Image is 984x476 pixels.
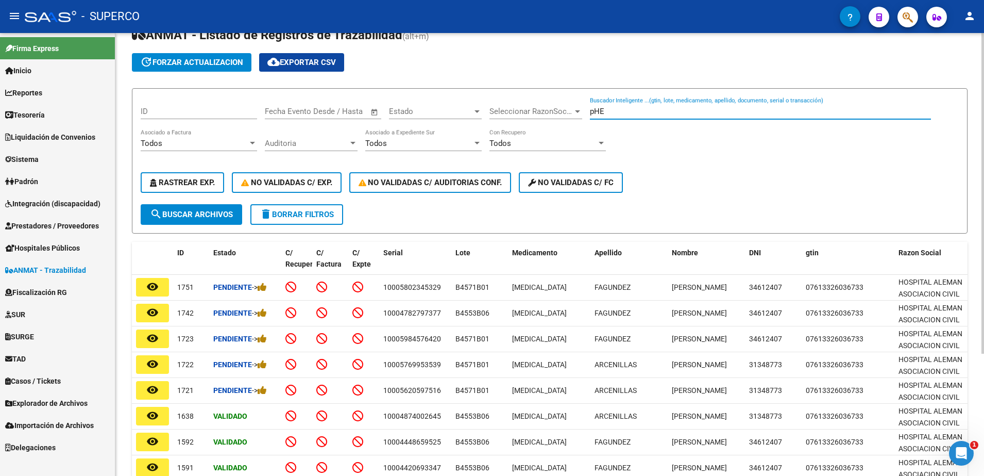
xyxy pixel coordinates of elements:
span: 34612407 [749,464,782,472]
span: [MEDICAL_DATA] [512,438,567,446]
mat-icon: remove_red_eye [146,306,159,319]
span: 1742 [177,309,194,317]
span: C/ Expte [352,249,371,269]
span: C/ Recupero [285,249,317,269]
span: [PERSON_NAME] [672,438,727,446]
strong: Validado [213,464,247,472]
span: No Validadas c/ Exp. [241,178,332,187]
span: FAGUNDEZ [595,283,631,291]
span: 1751 [177,283,194,291]
span: [MEDICAL_DATA] [512,309,567,317]
span: 10004874002645 [383,412,441,420]
span: Sistema [5,154,39,165]
span: Borrar Filtros [260,210,334,219]
span: [MEDICAL_DATA] [512,412,567,420]
span: [PERSON_NAME] [672,309,727,317]
datatable-header-cell: ID [173,242,209,287]
span: TAD [5,353,26,365]
span: ID [177,249,184,257]
span: [MEDICAL_DATA] [512,283,567,291]
span: 10004782797377 [383,309,441,317]
span: 1592 [177,438,194,446]
span: Inicio [5,65,31,76]
span: Padrón [5,176,38,187]
span: B4553B06 [455,309,489,317]
span: 07613326036733 [806,464,863,472]
button: No validadas c/ FC [519,172,623,193]
button: No Validadas c/ Auditorias Conf. [349,172,512,193]
span: 07613326036733 [806,360,863,369]
span: Todos [365,139,387,148]
strong: Pendiente [213,283,252,291]
span: HOSPITAL ALEMAN ASOCIACION CIVIL [898,433,962,453]
span: No Validadas c/ Auditorias Conf. [359,178,502,187]
span: C/ Factura [316,249,342,269]
span: ANMAT - Trazabilidad [5,265,86,276]
span: Hospitales Públicos [5,242,80,254]
strong: Validado [213,412,247,420]
span: -> [252,386,267,395]
mat-icon: remove_red_eye [146,409,159,422]
datatable-header-cell: Razon Social [894,242,972,287]
span: [PERSON_NAME] [672,335,727,343]
span: HOSPITAL ALEMAN ASOCIACION CIVIL [898,381,962,401]
span: B4571B01 [455,335,489,343]
span: 1722 [177,360,194,369]
span: Estado [213,249,236,257]
span: Lote [455,249,470,257]
datatable-header-cell: Medicamento [508,242,590,287]
span: 31348773 [749,360,782,369]
mat-icon: search [150,208,162,220]
span: Razon Social [898,249,941,257]
span: 10004448659525 [383,438,441,446]
datatable-header-cell: C/ Factura [312,242,348,287]
span: Reportes [5,87,42,99]
span: Delegaciones [5,442,56,453]
span: 1723 [177,335,194,343]
span: Nombre [672,249,698,257]
span: - SUPERCO [81,5,140,28]
span: gtin [806,249,819,257]
span: Todos [489,139,511,148]
span: 07613326036733 [806,335,863,343]
span: SUR [5,309,25,320]
span: B4571B01 [455,386,489,395]
mat-icon: remove_red_eye [146,358,159,370]
span: Apellido [595,249,622,257]
strong: Pendiente [213,386,252,395]
datatable-header-cell: Serial [379,242,451,287]
span: [PERSON_NAME] [672,386,727,395]
span: Tesorería [5,109,45,121]
span: FAGUNDEZ [595,464,631,472]
span: Todos [141,139,162,148]
span: DNI [749,249,761,257]
span: [PERSON_NAME] [672,464,727,472]
button: No Validadas c/ Exp. [232,172,342,193]
span: [PERSON_NAME] [672,412,727,420]
button: Borrar Filtros [250,204,343,225]
span: SURGE [5,331,34,342]
datatable-header-cell: Lote [451,242,508,287]
span: 1 [970,441,978,449]
span: forzar actualizacion [140,58,243,67]
button: Rastrear Exp. [141,172,224,193]
datatable-header-cell: DNI [745,242,802,287]
span: B4571B01 [455,360,489,369]
span: [MEDICAL_DATA] [512,464,567,472]
mat-icon: remove_red_eye [146,281,159,293]
span: [PERSON_NAME] [672,283,727,291]
datatable-header-cell: Estado [209,242,281,287]
datatable-header-cell: C/ Expte [348,242,379,287]
span: Integración (discapacidad) [5,198,100,209]
strong: Pendiente [213,360,252,369]
strong: Validado [213,438,247,446]
span: -> [252,335,267,343]
mat-icon: remove_red_eye [146,461,159,473]
span: Buscar Archivos [150,210,233,219]
span: B4553B06 [455,412,489,420]
span: B4571B01 [455,283,489,291]
span: -> [252,360,267,369]
span: FAGUNDEZ [595,309,631,317]
span: Casos / Tickets [5,375,61,387]
span: HOSPITAL ALEMAN ASOCIACION CIVIL [898,407,962,427]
